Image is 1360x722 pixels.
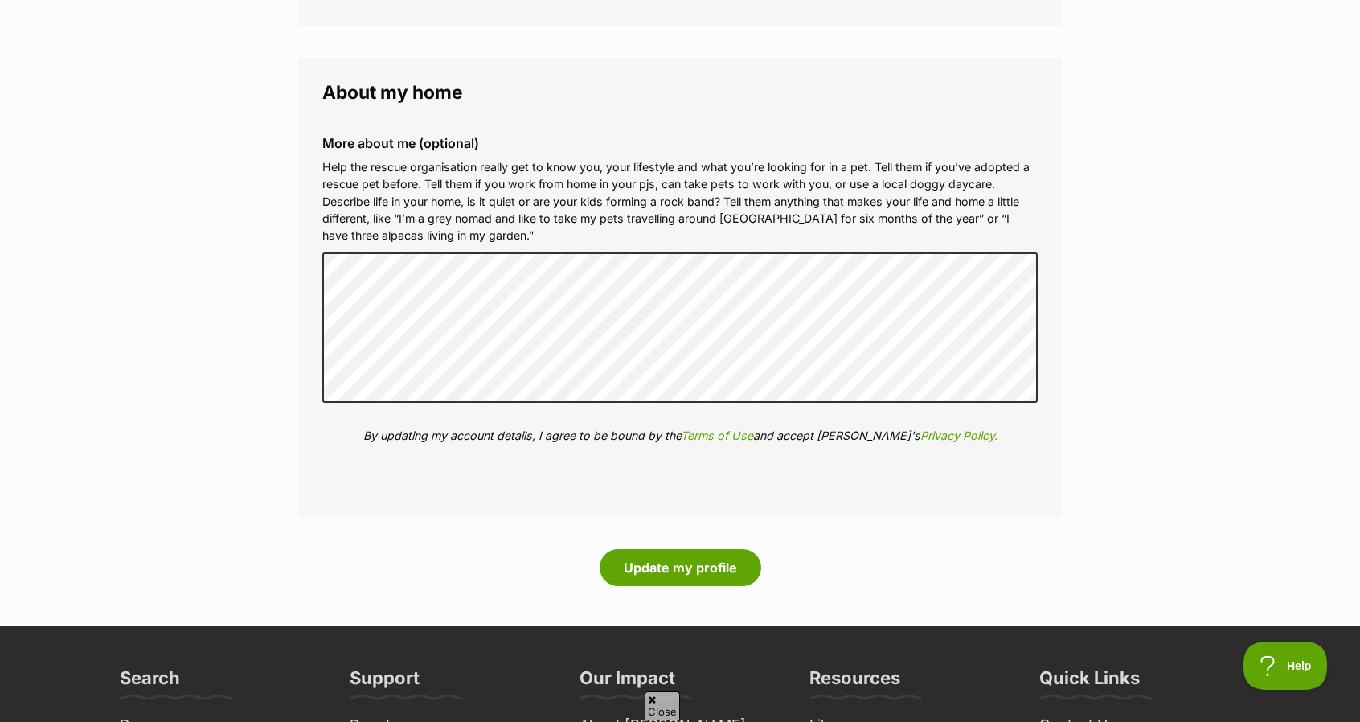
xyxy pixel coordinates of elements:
[1243,642,1328,690] iframe: Help Scout Beacon - Open
[580,667,675,699] h3: Our Impact
[645,691,680,720] span: Close
[322,158,1038,244] p: Help the rescue organisation really get to know you, your lifestyle and what you’re looking for i...
[322,427,1038,444] p: By updating my account details, I agree to be bound by the and accept [PERSON_NAME]'s
[920,429,997,442] a: Privacy Policy.
[322,82,1038,103] legend: About my home
[350,667,420,699] h3: Support
[681,429,753,442] a: Terms of Use
[298,58,1062,518] fieldset: About my home
[809,667,900,699] h3: Resources
[322,136,1038,150] label: More about me (optional)
[600,549,761,586] button: Update my profile
[1039,667,1140,699] h3: Quick Links
[120,667,180,699] h3: Search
